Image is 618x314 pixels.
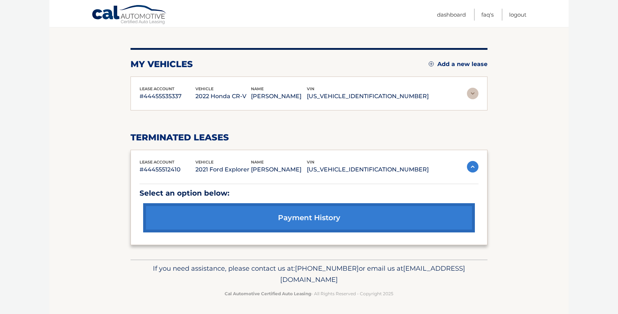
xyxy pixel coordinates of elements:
[195,160,213,165] span: vehicle
[481,9,494,21] a: FAQ's
[195,91,251,101] p: 2022 Honda CR-V
[251,86,264,91] span: name
[467,88,478,99] img: accordion-rest.svg
[307,86,314,91] span: vin
[429,61,487,68] a: Add a new lease
[225,291,311,296] strong: Cal Automotive Certified Auto Leasing
[251,160,264,165] span: name
[295,264,359,272] span: [PHONE_NUMBER]
[140,91,195,101] p: #44455535337
[509,9,526,21] a: Logout
[429,61,434,66] img: add.svg
[437,9,466,21] a: Dashboard
[307,160,314,165] span: vin
[140,187,478,200] p: Select an option below:
[131,132,487,143] h2: terminated leases
[195,165,251,175] p: 2021 Ford Explorer
[131,59,193,70] h2: my vehicles
[92,5,167,26] a: Cal Automotive
[135,290,483,297] p: - All Rights Reserved - Copyright 2025
[467,161,478,173] img: accordion-active.svg
[140,160,175,165] span: lease account
[307,91,429,101] p: [US_VEHICLE_IDENTIFICATION_NUMBER]
[140,86,175,91] span: lease account
[307,165,429,175] p: [US_VEHICLE_IDENTIFICATION_NUMBER]
[143,203,475,232] a: payment history
[140,165,195,175] p: #44455512410
[195,86,213,91] span: vehicle
[251,91,307,101] p: [PERSON_NAME]
[135,263,483,286] p: If you need assistance, please contact us at: or email us at
[251,165,307,175] p: [PERSON_NAME]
